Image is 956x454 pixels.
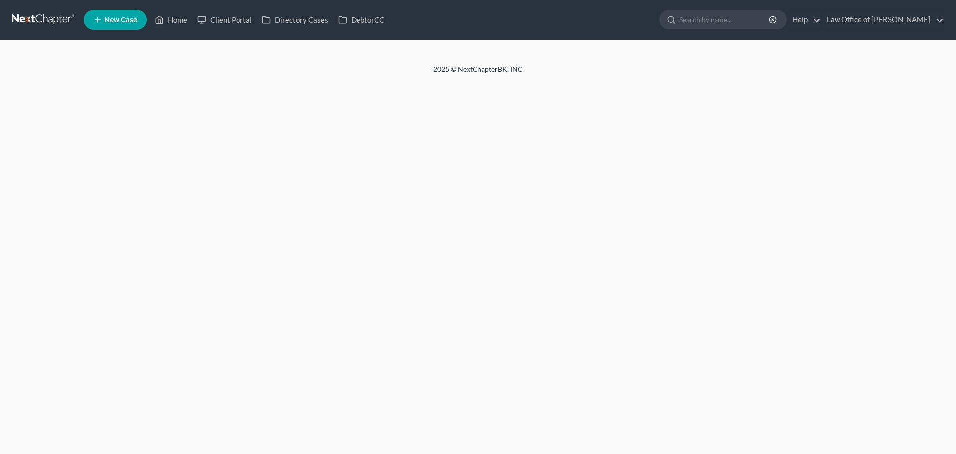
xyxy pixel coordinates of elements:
a: DebtorCC [333,11,389,29]
a: Help [787,11,821,29]
a: Client Portal [192,11,257,29]
a: Law Office of [PERSON_NAME] [822,11,944,29]
div: 2025 © NextChapterBK, INC [194,64,762,82]
span: New Case [104,16,137,24]
a: Home [150,11,192,29]
input: Search by name... [679,10,770,29]
a: Directory Cases [257,11,333,29]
